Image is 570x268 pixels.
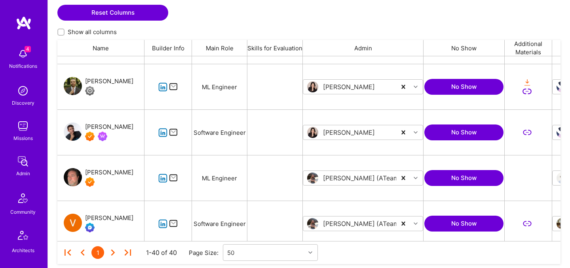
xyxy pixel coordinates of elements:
div: [PERSON_NAME] [85,168,133,177]
i: icon Chevron [414,176,418,180]
button: Reset Columns [57,5,168,21]
div: Main Role [192,40,247,56]
div: Page Size: [189,249,223,257]
i: icon Mail [169,128,178,137]
img: discovery [15,83,31,99]
div: ML Engineer [192,155,247,201]
img: User Avatar [307,81,318,92]
div: Builder Info [144,40,192,56]
a: User Avatar[PERSON_NAME]Evaluation Call Booked [64,213,133,234]
img: Limited Access [85,86,95,96]
img: bell [15,46,31,62]
button: No Show [424,79,503,95]
i: icon LinkSecondary [522,219,532,228]
div: Architects [12,246,34,255]
div: [PERSON_NAME] [85,213,133,223]
div: Missions [13,134,33,142]
img: Architects [13,227,32,246]
img: User Avatar [557,172,568,184]
img: User Avatar [307,127,318,138]
div: 1 [91,246,104,259]
img: teamwork [15,118,31,134]
a: User Avatar[PERSON_NAME]Limited Access [64,77,133,97]
img: logo [16,16,32,30]
img: Evaluation Call Booked [85,223,95,232]
div: Community [10,208,36,216]
div: [PERSON_NAME] [85,77,133,86]
i: icon Mail [169,219,178,228]
div: Additional Materials [505,40,552,56]
span: Show all columns [68,28,117,36]
div: Discovery [12,99,34,107]
img: Exceptional A.Teamer [85,132,95,141]
i: icon Mail [169,82,178,92]
button: No Show [424,216,503,232]
button: No Show [424,170,503,186]
a: User Avatar[PERSON_NAME]Exceptional A.Teamer [64,168,133,188]
div: 1-40 of 40 [146,249,177,257]
img: User Avatar [307,218,318,229]
span: 4 [25,46,31,52]
img: User Avatar [557,218,568,229]
i: icon OrangeDownload [522,78,532,87]
div: Notifications [9,62,37,70]
img: User Avatar [64,214,82,232]
div: Software Engineer [192,110,247,155]
i: icon linkedIn [158,219,167,228]
i: icon Chevron [308,251,312,255]
div: 50 [227,249,234,257]
img: User Avatar [64,123,82,141]
i: icon Mail [169,174,178,183]
i: icon linkedIn [158,174,167,183]
div: [PERSON_NAME] [85,122,133,132]
i: icon Chevron [414,222,418,226]
img: User Avatar [64,77,82,95]
div: Name [57,40,144,56]
div: No Show [424,40,505,56]
i: icon Chevron [414,85,418,89]
i: icon Chevron [414,130,418,134]
img: User Avatar [307,172,318,184]
div: Admin [16,169,30,178]
img: admin teamwork [15,153,31,169]
img: User Avatar [557,127,568,138]
i: icon LinkSecondary [522,128,532,137]
i: icon linkedIn [158,128,167,137]
img: User Avatar [557,81,568,92]
img: Community [13,189,32,208]
img: Been on Mission [98,132,107,141]
button: No Show [424,124,503,140]
i: icon linkedIn [158,82,167,92]
div: Software Engineer [192,201,247,246]
div: Admin [303,40,424,56]
i: icon LinkSecondary [522,87,532,96]
div: Skills for Evaluation [247,40,303,56]
div: ML Engineer [192,64,247,109]
img: User Avatar [64,168,82,186]
img: Exceptional A.Teamer [85,177,95,187]
a: User Avatar[PERSON_NAME]Exceptional A.TeamerBeen on Mission [64,122,133,143]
